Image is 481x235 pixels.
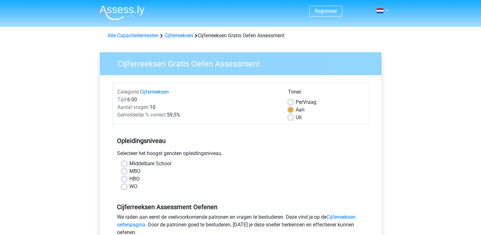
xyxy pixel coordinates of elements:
[117,104,150,110] span: Aantal vragen:
[296,99,303,105] span: Per
[117,134,364,147] h5: Opleidingsniveau
[288,88,364,98] div: Timer
[315,8,337,14] a: Registreer
[164,32,193,39] a: Cijferreeksen
[113,103,283,111] div: 10
[117,112,167,118] span: Gemiddelde % correct:
[140,89,169,95] a: Cijferreeksen
[129,183,137,190] label: WO
[113,96,283,103] div: 6:00
[117,203,364,211] h5: Cijferreeksen Assessment Oefenen
[117,89,140,95] span: Categorie:
[129,167,141,175] label: MBO
[296,114,302,121] label: Uit
[100,5,145,20] img: Assessly
[112,150,369,160] div: Selecteer het hoogst genoten opleidingsniveau.
[105,32,376,39] div: Cijferreeksen Gratis Oefen Assessment
[117,96,127,103] span: Tijd:
[296,98,316,106] label: Vraag
[129,160,171,167] label: Middelbare School
[107,32,159,39] a: Alle Capaciteitentesten
[110,56,377,69] h3: Cijferreeksen Gratis Oefen Assessment
[296,106,305,114] label: Aan
[129,175,140,183] label: HBO
[113,111,283,119] div: 59,5%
